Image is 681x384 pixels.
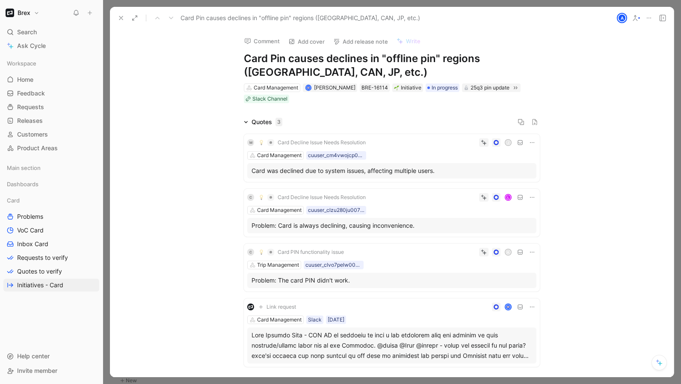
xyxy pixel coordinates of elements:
[240,35,284,47] button: Comment
[618,14,626,22] div: A
[7,59,36,68] span: Workspace
[3,101,99,113] a: Requests
[3,210,99,223] a: Problems
[3,178,99,193] div: Dashboards
[305,261,362,269] div: cuuser_clvo7pelw00h60h99l8tyxlov
[256,247,347,257] button: 💡Card PIN functionality issue
[393,35,424,47] button: Write
[256,302,299,312] button: Link request
[252,220,532,231] div: Problem: Card is always declining, causing inconvenience.
[17,27,37,37] span: Search
[18,9,30,17] h1: Brex
[3,364,99,377] div: Invite member
[3,161,99,174] div: Main section
[361,83,388,92] div: BRE-16114
[17,267,62,276] span: Quotes to verify
[3,194,99,292] div: CardProblemsVoC CardInbox CardRequests to verifyQuotes to verifyInitiatives - Card
[3,265,99,278] a: Quotes to verify
[17,75,33,84] span: Home
[247,139,254,146] div: M
[275,118,282,126] div: 3
[284,36,329,48] button: Add cover
[3,238,99,250] a: Inbox Card
[252,275,532,286] div: Problem: The card PIN didn't work.
[278,194,366,201] span: Card Decline Issue Needs Resolution
[506,195,511,200] div: L
[394,83,421,92] div: Initiative
[257,206,302,214] div: Card Management
[17,367,57,374] span: Invite member
[259,195,264,200] img: 💡
[259,250,264,255] img: 💡
[256,137,369,148] button: 💡Card Decline Issue Needs Resolution
[7,180,38,188] span: Dashboards
[328,316,344,324] div: [DATE]
[252,330,532,361] div: Lore Ipsumdo Sita - CON AD el seddoeiu te inci u lab etdolorem aliq eni adminim ve quis nostrude/...
[17,89,45,98] span: Feedback
[17,130,48,139] span: Customers
[3,7,41,19] button: BrexBrex
[308,316,322,324] div: Slack
[257,316,302,324] div: Card Management
[3,73,99,86] a: Home
[432,83,458,92] span: In progress
[3,128,99,141] a: Customers
[17,226,44,235] span: VoC Card
[3,87,99,100] a: Feedback
[87,253,96,262] button: View actions
[17,116,43,125] span: Releases
[254,83,298,92] div: Card Management
[247,304,254,310] img: logo
[3,39,99,52] a: Ask Cycle
[257,261,299,269] div: Trip Management
[240,117,286,127] div: Quotes3
[3,251,99,264] a: Requests to verify
[181,13,420,23] span: Card Pin causes declines in "offline pin" regions ([GEOGRAPHIC_DATA], CAN, JP, etc.)
[308,206,364,214] div: cuuser_clzu280ju007m0f8054c4uw58
[7,196,20,205] span: Card
[426,83,459,92] div: In progress
[17,41,46,51] span: Ask Cycle
[3,57,99,70] div: Workspace
[3,178,99,191] div: Dashboards
[506,304,511,310] img: avatar
[306,86,311,90] img: avatar
[17,103,44,111] span: Requests
[244,52,540,79] h1: Card Pin causes declines in "offline pin" regions ([GEOGRAPHIC_DATA], CAN, JP, etc.)
[329,36,392,48] button: Add release note
[3,142,99,155] a: Product Areas
[278,249,344,256] span: Card PIN functionality issue
[87,267,96,276] button: View actions
[506,250,511,255] div: A
[87,281,96,289] button: View actions
[3,114,99,127] a: Releases
[3,161,99,177] div: Main section
[506,140,511,146] div: J
[17,253,68,262] span: Requests to verify
[3,224,99,237] a: VoC Card
[6,9,14,17] img: Brex
[392,83,423,92] div: 🌱Initiative
[3,194,99,207] div: Card
[471,83,509,92] div: 25q3 pin update
[259,140,264,145] img: 💡
[17,144,58,152] span: Product Areas
[308,151,364,160] div: cuuser_cm4vwojcp01mq0j57o8jqhhtx
[252,166,532,176] div: Card was declined due to system issues, affecting multiple users.
[3,350,99,363] div: Help center
[257,151,302,160] div: Card Management
[406,37,420,45] span: Write
[278,139,366,146] span: Card Decline Issue Needs Resolution
[3,26,99,39] div: Search
[7,164,41,172] span: Main section
[17,281,63,289] span: Initiatives - Card
[3,279,99,292] a: Initiatives - Card
[17,212,43,221] span: Problems
[314,84,355,91] span: [PERSON_NAME]
[252,117,282,127] div: Quotes
[394,85,399,90] img: 🌱
[17,240,48,248] span: Inbox Card
[87,240,96,248] button: View actions
[247,249,254,256] div: C
[266,304,296,310] span: Link request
